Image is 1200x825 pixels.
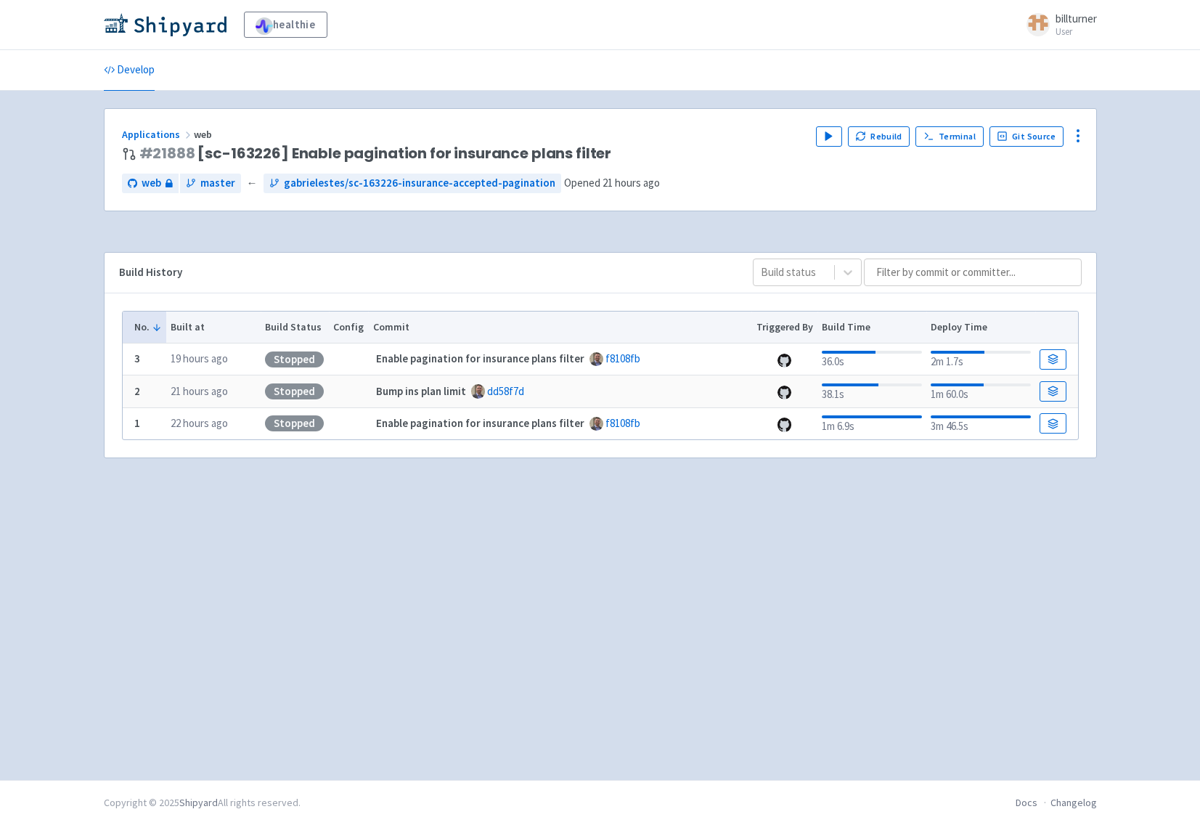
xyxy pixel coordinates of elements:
[329,312,369,344] th: Config
[261,312,329,344] th: Build Status
[864,259,1082,286] input: Filter by commit or committer...
[605,351,640,365] a: f8108fb
[247,175,258,192] span: ←
[376,351,584,365] strong: Enable pagination for insurance plans filter
[284,175,555,192] span: gabrielestes/sc-163226-insurance-accepted-pagination
[931,412,1030,435] div: 3m 46.5s
[822,381,921,403] div: 38.1s
[134,351,140,365] b: 3
[1016,796,1037,809] a: Docs
[816,126,842,147] button: Play
[1056,12,1097,25] span: billturner
[180,174,241,193] a: master
[822,348,921,370] div: 36.0s
[1040,413,1066,434] a: Build Details
[564,176,660,190] span: Opened
[134,416,140,430] b: 1
[1040,381,1066,402] a: Build Details
[817,312,926,344] th: Build Time
[104,50,155,91] a: Develop
[1018,13,1097,36] a: billturner User
[171,384,228,398] time: 21 hours ago
[751,312,817,344] th: Triggered By
[139,143,195,163] a: #21888
[122,174,179,193] a: web
[104,13,226,36] img: Shipyard logo
[265,415,324,431] div: Stopped
[1040,349,1066,370] a: Build Details
[142,175,161,192] span: web
[376,384,466,398] strong: Bump ins plan limit
[171,351,228,365] time: 19 hours ago
[822,412,921,435] div: 1m 6.9s
[848,126,910,147] button: Rebuild
[104,795,301,810] div: Copyright © 2025 All rights reserved.
[264,174,561,193] a: gabrielestes/sc-163226-insurance-accepted-pagination
[1050,796,1097,809] a: Changelog
[244,12,327,38] a: healthie
[134,320,162,335] button: No.
[200,175,235,192] span: master
[368,312,751,344] th: Commit
[134,384,140,398] b: 2
[603,176,660,190] time: 21 hours ago
[931,348,1030,370] div: 2m 1.7s
[122,128,194,141] a: Applications
[265,383,324,399] div: Stopped
[194,128,214,141] span: web
[1056,27,1097,36] small: User
[166,312,261,344] th: Built at
[931,381,1030,403] div: 1m 60.0s
[989,126,1064,147] a: Git Source
[265,351,324,367] div: Stopped
[926,312,1035,344] th: Deploy Time
[171,416,228,430] time: 22 hours ago
[139,145,612,162] span: [sc-163226] Enable pagination for insurance plans filter
[487,384,524,398] a: dd58f7d
[915,126,983,147] a: Terminal
[605,416,640,430] a: f8108fb
[376,416,584,430] strong: Enable pagination for insurance plans filter
[179,796,218,809] a: Shipyard
[119,264,730,281] div: Build History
